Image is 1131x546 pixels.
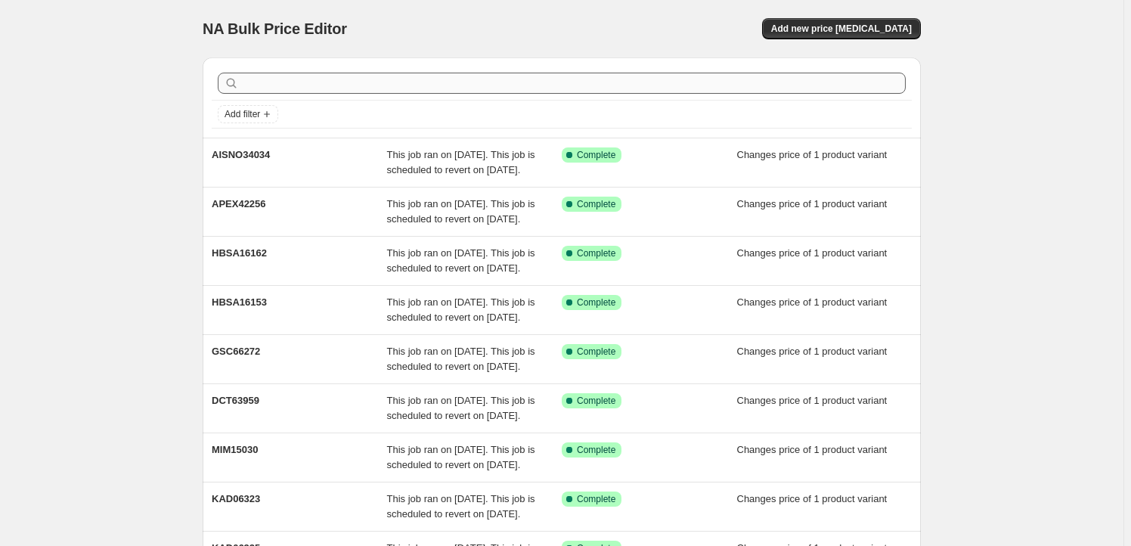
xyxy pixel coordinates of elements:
[387,247,535,274] span: This job ran on [DATE]. This job is scheduled to revert on [DATE].
[225,108,260,120] span: Add filter
[737,149,888,160] span: Changes price of 1 product variant
[218,105,278,123] button: Add filter
[737,493,888,504] span: Changes price of 1 product variant
[737,198,888,209] span: Changes price of 1 product variant
[737,247,888,259] span: Changes price of 1 product variant
[737,395,888,406] span: Changes price of 1 product variant
[577,296,615,309] span: Complete
[212,395,259,406] span: DCT63959
[577,444,615,456] span: Complete
[212,247,267,259] span: HBSA16162
[737,346,888,357] span: Changes price of 1 product variant
[387,296,535,323] span: This job ran on [DATE]. This job is scheduled to revert on [DATE].
[577,395,615,407] span: Complete
[737,444,888,455] span: Changes price of 1 product variant
[387,444,535,470] span: This job ran on [DATE]. This job is scheduled to revert on [DATE].
[212,493,260,504] span: KAD06323
[203,20,347,37] span: NA Bulk Price Editor
[387,493,535,520] span: This job ran on [DATE]. This job is scheduled to revert on [DATE].
[577,149,615,161] span: Complete
[577,346,615,358] span: Complete
[212,346,260,357] span: GSC66272
[762,18,921,39] button: Add new price [MEDICAL_DATA]
[212,149,270,160] span: AISNO34034
[577,493,615,505] span: Complete
[387,346,535,372] span: This job ran on [DATE]. This job is scheduled to revert on [DATE].
[737,296,888,308] span: Changes price of 1 product variant
[577,198,615,210] span: Complete
[212,296,267,308] span: HBSA16153
[212,198,266,209] span: APEX42256
[212,444,258,455] span: MIM15030
[387,395,535,421] span: This job ran on [DATE]. This job is scheduled to revert on [DATE].
[387,149,535,175] span: This job ran on [DATE]. This job is scheduled to revert on [DATE].
[387,198,535,225] span: This job ran on [DATE]. This job is scheduled to revert on [DATE].
[771,23,912,35] span: Add new price [MEDICAL_DATA]
[577,247,615,259] span: Complete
